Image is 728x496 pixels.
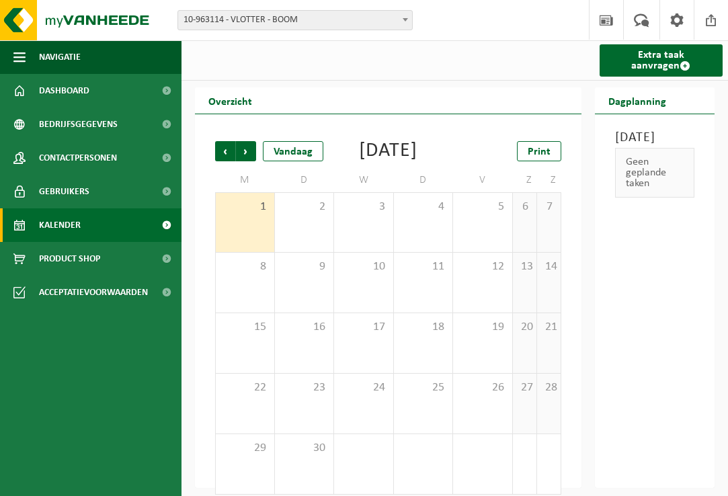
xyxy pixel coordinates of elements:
a: Extra taak aanvragen [600,44,723,77]
span: 22 [223,380,268,395]
span: 6 [520,200,530,214]
span: 29 [223,441,268,456]
span: Dashboard [39,74,89,108]
span: Print [528,147,551,157]
td: Z [513,168,537,192]
td: M [215,168,275,192]
td: W [334,168,394,192]
span: 13 [520,259,530,274]
td: D [275,168,335,192]
span: 2 [282,200,327,214]
span: Gebruikers [39,175,89,208]
span: 24 [341,380,387,395]
h2: Dagplanning [595,87,680,114]
span: 10-963114 - VLOTTER - BOOM [178,11,412,30]
span: Volgende [236,141,256,161]
span: 15 [223,320,268,335]
span: 20 [520,320,530,335]
span: Kalender [39,208,81,242]
div: Vandaag [263,141,323,161]
span: 1 [223,200,268,214]
span: 3 [341,200,387,214]
span: 30 [282,441,327,456]
span: 18 [401,320,446,335]
span: 28 [544,380,554,395]
span: 11 [401,259,446,274]
span: Contactpersonen [39,141,117,175]
a: Print [517,141,561,161]
span: 12 [460,259,505,274]
span: Bedrijfsgegevens [39,108,118,141]
h3: [DATE] [615,128,694,148]
span: Vorige [215,141,235,161]
span: 26 [460,380,505,395]
span: 4 [401,200,446,214]
td: V [453,168,513,192]
span: 25 [401,380,446,395]
div: Geen geplande taken [615,148,694,198]
span: 21 [544,320,554,335]
span: Product Shop [39,242,100,276]
span: 8 [223,259,268,274]
span: 27 [520,380,530,395]
span: 14 [544,259,554,274]
span: 16 [282,320,327,335]
span: 10-963114 - VLOTTER - BOOM [177,10,413,30]
td: D [394,168,454,192]
div: [DATE] [359,141,417,161]
span: Acceptatievoorwaarden [39,276,148,309]
span: 5 [460,200,505,214]
span: 7 [544,200,554,214]
td: Z [537,168,561,192]
h2: Overzicht [195,87,266,114]
span: Navigatie [39,40,81,74]
span: 9 [282,259,327,274]
span: 19 [460,320,505,335]
span: 23 [282,380,327,395]
span: 10 [341,259,387,274]
span: 17 [341,320,387,335]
